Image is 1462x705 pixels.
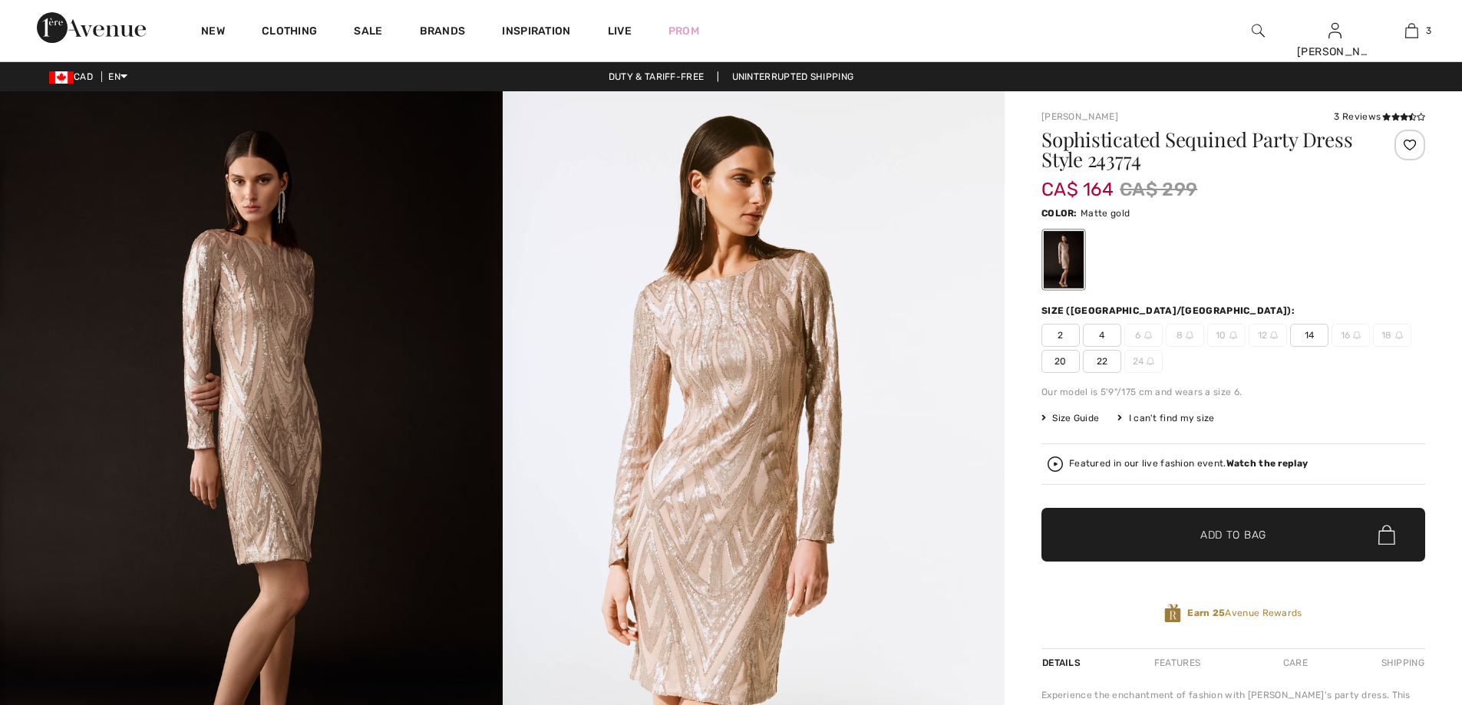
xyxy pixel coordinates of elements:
span: CA$ 164 [1041,163,1114,200]
img: ring-m.svg [1186,331,1193,339]
a: Clothing [262,25,317,41]
a: Prom [668,23,699,39]
span: Add to Bag [1200,527,1266,543]
span: 24 [1124,350,1163,373]
span: Size Guide [1041,411,1099,425]
img: ring-m.svg [1270,331,1278,339]
span: 18 [1373,324,1411,347]
div: Featured in our live fashion event. [1069,459,1308,469]
div: Matte gold [1044,231,1084,288]
span: 10 [1207,324,1246,347]
span: 8 [1166,324,1204,347]
span: Matte gold [1081,208,1130,219]
div: Details [1041,649,1084,677]
span: CA$ 299 [1120,176,1197,203]
div: 3 Reviews [1334,110,1425,124]
span: Avenue Rewards [1187,606,1302,620]
img: ring-m.svg [1147,357,1154,365]
a: Live [608,23,632,39]
span: 6 [1124,324,1163,347]
img: ring-m.svg [1229,331,1237,339]
a: Brands [420,25,466,41]
img: ring-m.svg [1353,331,1361,339]
span: 22 [1083,350,1121,373]
div: [PERSON_NAME] [1297,44,1372,60]
span: EN [108,71,127,82]
img: My Bag [1405,21,1418,40]
img: 1ère Avenue [37,12,146,43]
span: 4 [1083,324,1121,347]
div: Care [1270,649,1321,677]
a: Sale [354,25,382,41]
img: Bag.svg [1378,525,1395,545]
div: Our model is 5'9"/175 cm and wears a size 6. [1041,385,1425,399]
a: 3 [1374,21,1449,40]
iframe: Opens a widget where you can chat to one of our agents [1365,590,1447,628]
h1: Sophisticated Sequined Party Dress Style 243774 [1041,130,1361,170]
span: Color: [1041,208,1078,219]
span: 16 [1332,324,1370,347]
img: ring-m.svg [1395,331,1403,339]
span: CAD [49,71,99,82]
img: ring-m.svg [1144,331,1152,339]
a: New [201,25,225,41]
span: 3 [1426,24,1431,38]
img: My Info [1328,21,1342,40]
button: Add to Bag [1041,508,1425,562]
a: [PERSON_NAME] [1041,111,1118,122]
div: Size ([GEOGRAPHIC_DATA]/[GEOGRAPHIC_DATA]): [1041,304,1298,318]
span: 14 [1290,324,1328,347]
img: search the website [1252,21,1265,40]
strong: Watch the replay [1226,458,1309,469]
img: Watch the replay [1048,456,1063,472]
strong: Earn 25 [1187,608,1225,618]
span: 12 [1249,324,1287,347]
div: I can't find my size [1117,411,1214,425]
span: Inspiration [502,25,570,41]
img: Avenue Rewards [1164,603,1181,624]
span: 20 [1041,350,1080,373]
a: Sign In [1328,23,1342,38]
div: Shipping [1378,649,1425,677]
img: Canadian Dollar [49,71,74,84]
span: 2 [1041,324,1080,347]
div: Features [1141,649,1213,677]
